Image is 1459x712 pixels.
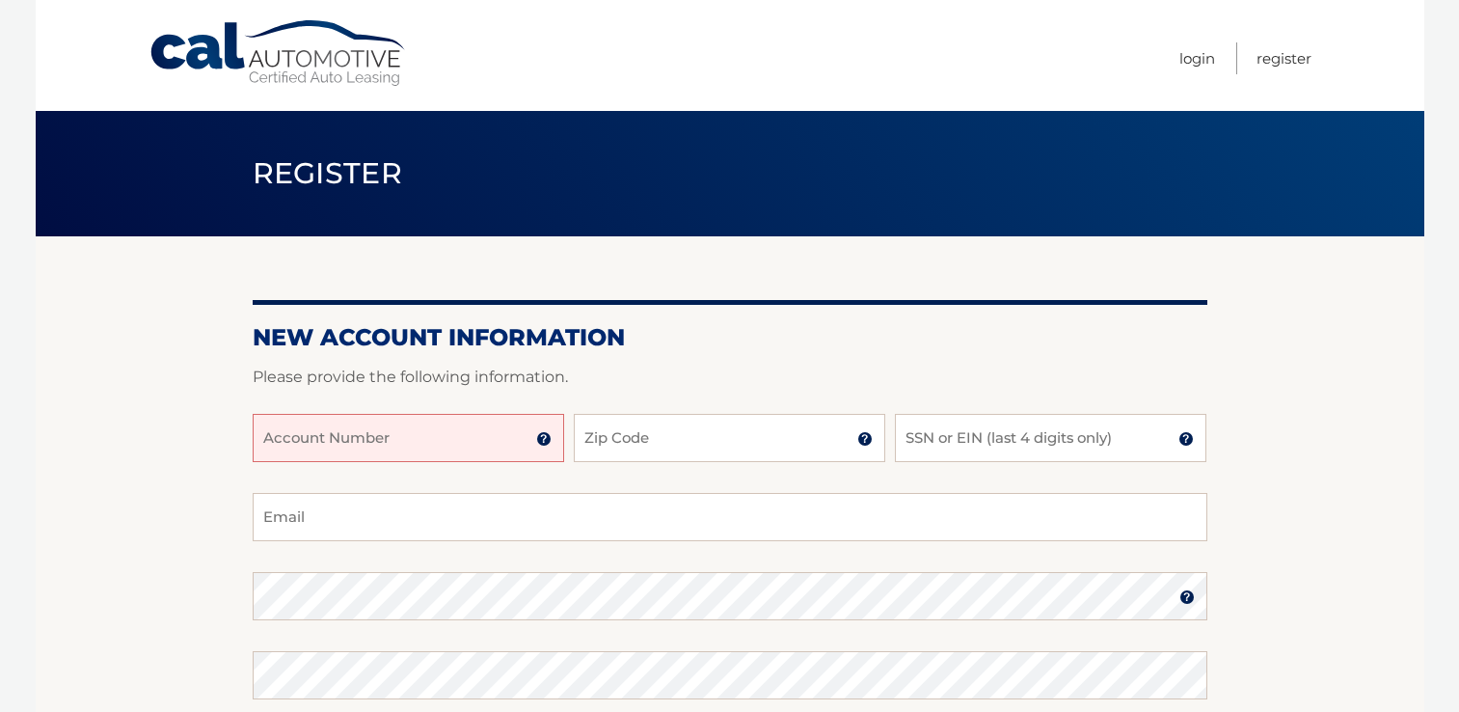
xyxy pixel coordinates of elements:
[253,414,564,462] input: Account Number
[574,414,885,462] input: Zip Code
[149,19,409,88] a: Cal Automotive
[1178,431,1194,447] img: tooltip.svg
[253,323,1207,352] h2: New Account Information
[857,431,873,447] img: tooltip.svg
[253,493,1207,541] input: Email
[253,364,1207,391] p: Please provide the following information.
[536,431,552,447] img: tooltip.svg
[1256,42,1311,74] a: Register
[253,155,403,191] span: Register
[895,414,1206,462] input: SSN or EIN (last 4 digits only)
[1179,589,1195,605] img: tooltip.svg
[1179,42,1215,74] a: Login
